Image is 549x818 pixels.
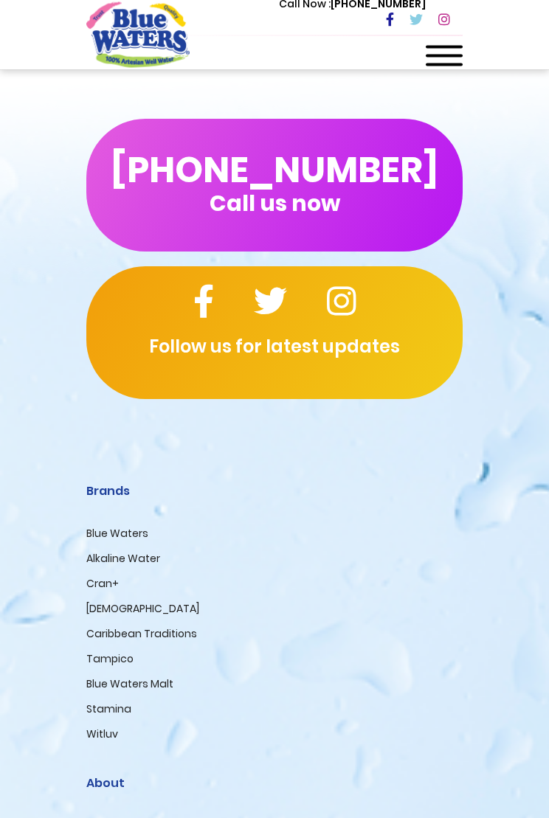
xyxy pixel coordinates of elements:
[86,677,173,692] a: Blue Waters Malt
[86,702,131,717] a: Stamina
[86,777,463,791] h2: About
[210,200,340,208] span: Call us now
[86,602,199,617] a: [DEMOGRAPHIC_DATA]
[86,652,134,667] a: Tampico
[86,577,119,592] a: Cran+
[86,627,197,642] a: Caribbean Traditions
[86,527,148,541] a: Blue Waters
[86,119,463,252] button: [PHONE_NUMBER]Call us now
[86,552,160,566] a: Alkaline Water
[86,2,190,67] a: store logo
[86,727,118,742] a: Witluv
[86,485,463,499] h2: Brands
[86,334,463,361] p: Follow us for latest updates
